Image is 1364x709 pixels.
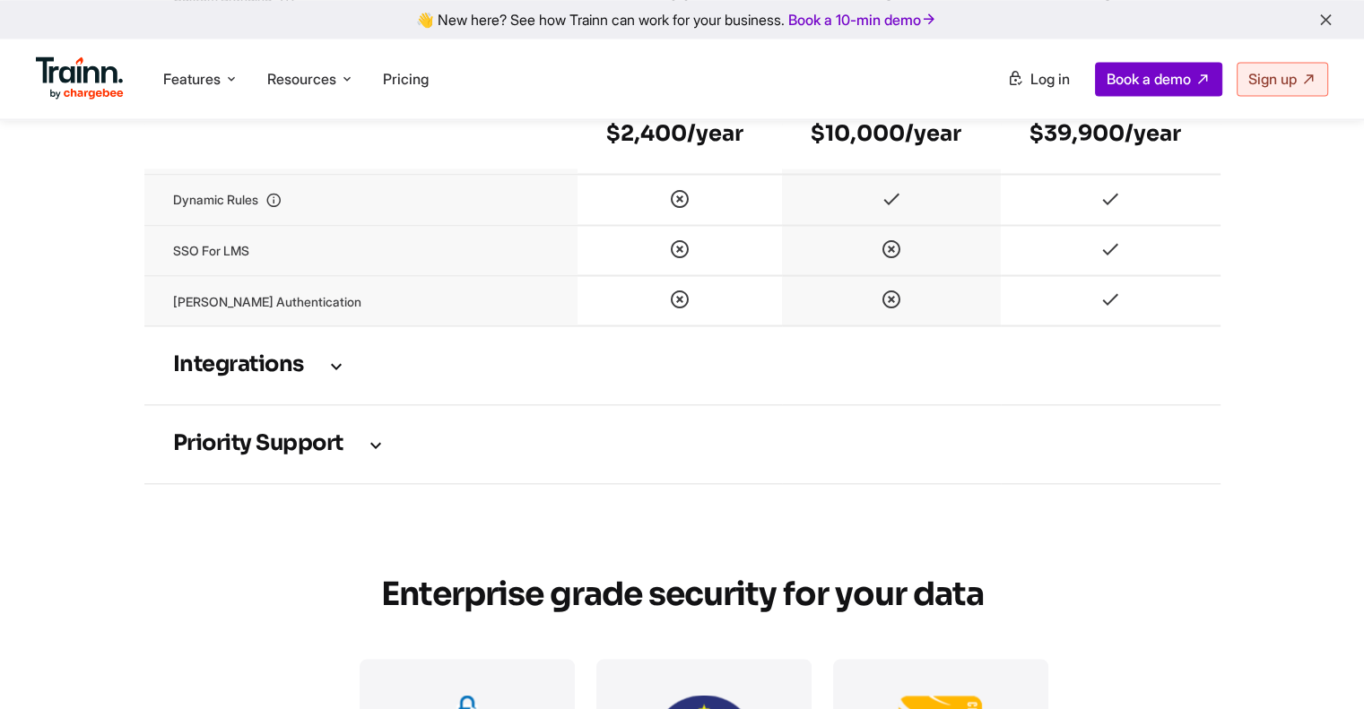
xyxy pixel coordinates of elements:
a: Pricing [383,70,429,88]
div: 👋 New here? See how Trainn can work for your business. [11,11,1353,28]
h3: Integrations [173,355,1192,375]
h6: $2,400/year [606,118,753,147]
span: Log in [1030,70,1070,88]
iframe: Chat Widget [1274,623,1364,709]
h3: Priority support [173,434,1192,454]
a: Log in [996,63,1081,95]
td: Dynamic rules [144,174,578,224]
span: Resources [267,69,336,89]
h6: $10,000/year [811,118,972,147]
span: Book a demo [1107,70,1191,88]
a: Sign up [1237,62,1328,96]
img: Trainn Logo [36,56,124,99]
td: [PERSON_NAME] authentication [144,275,578,325]
a: Book a 10-min demo [785,7,941,32]
h6: $39,900/year [1030,118,1192,147]
span: Features [163,69,221,89]
h2: Enterprise grade security for your data [360,565,1005,623]
a: Book a demo [1095,62,1222,96]
td: SSO for LMS [144,225,578,275]
span: Sign up [1248,70,1297,88]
